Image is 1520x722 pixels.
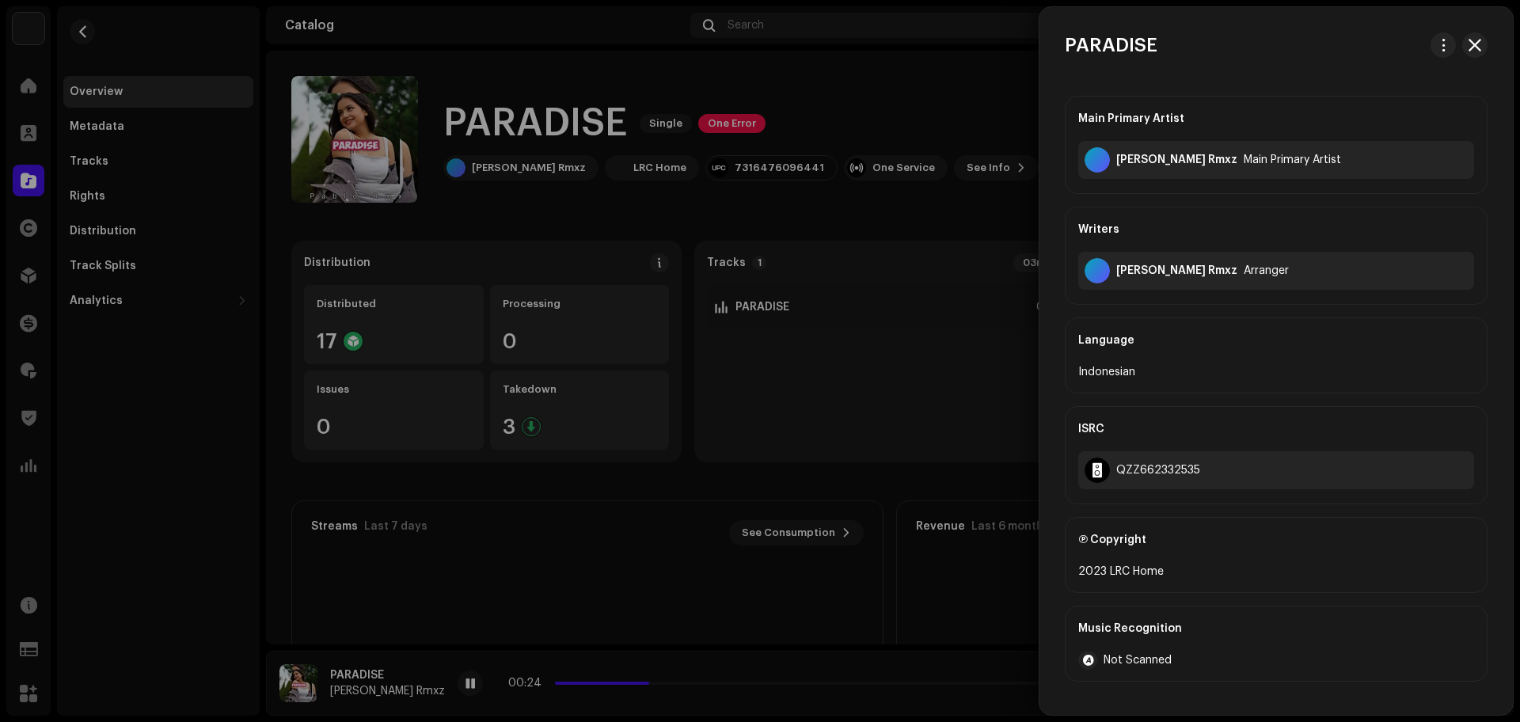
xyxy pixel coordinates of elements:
div: Main Primary Artist [1244,154,1341,166]
div: Pablo Badin Rmxz [1116,264,1237,277]
div: Main Primary Artist [1078,97,1474,141]
div: Arranger [1244,264,1289,277]
div: Music Recognition [1078,606,1474,651]
div: Language [1078,318,1474,363]
div: QZZ662332535 [1116,464,1200,477]
h3: PARADISE [1065,32,1157,58]
div: Ⓟ Copyright [1078,518,1474,562]
div: Indonesian [1078,363,1474,382]
span: Not Scanned [1104,654,1172,667]
div: Pablo Badin Rmxz [1116,154,1237,166]
div: 2023 LRC Home [1078,562,1474,581]
div: Writers [1078,207,1474,252]
div: ISRC [1078,407,1474,451]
